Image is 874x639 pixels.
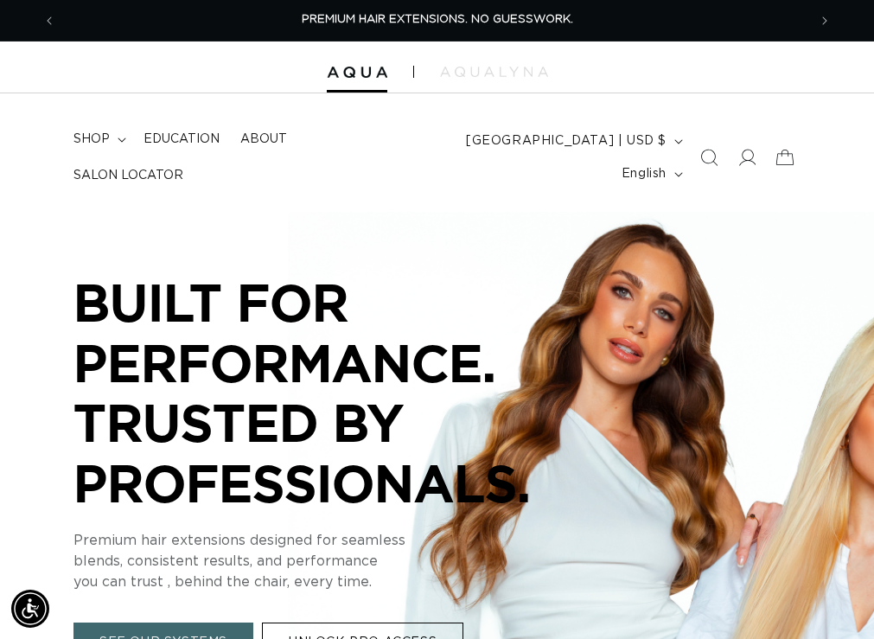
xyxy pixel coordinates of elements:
[144,131,220,147] span: Education
[466,132,667,150] span: [GEOGRAPHIC_DATA] | USD $
[327,67,387,79] img: Aqua Hair Extensions
[611,157,690,190] button: English
[622,165,667,183] span: English
[230,121,297,157] a: About
[302,14,573,25] span: PREMIUM HAIR EXTENSIONS. NO GUESSWORK.
[73,551,592,572] p: blends, consistent results, and performance
[240,131,287,147] span: About
[63,121,133,157] summary: shop
[73,168,183,183] span: Salon Locator
[73,572,592,592] p: you can trust , behind the chair, every time.
[456,125,690,157] button: [GEOGRAPHIC_DATA] | USD $
[73,272,592,513] p: BUILT FOR PERFORMANCE. TRUSTED BY PROFESSIONALS.
[73,530,592,551] p: Premium hair extensions designed for seamless
[30,4,68,37] button: Previous announcement
[440,67,548,77] img: aqualyna.com
[11,590,49,628] div: Accessibility Menu
[690,138,728,176] summary: Search
[73,131,110,147] span: shop
[806,4,844,37] button: Next announcement
[133,121,230,157] a: Education
[63,157,194,194] a: Salon Locator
